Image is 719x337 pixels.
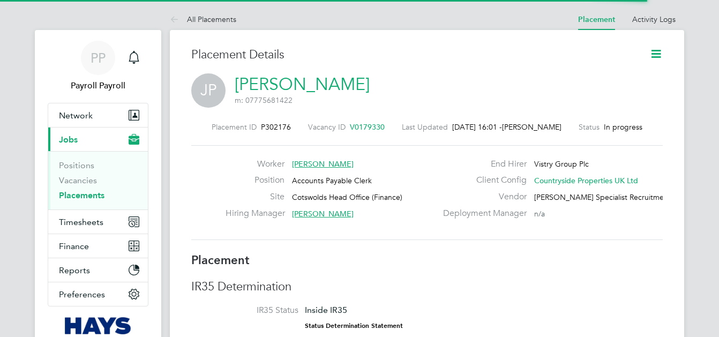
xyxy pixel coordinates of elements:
span: [PERSON_NAME] [292,209,354,219]
a: All Placements [170,14,236,24]
a: Activity Logs [632,14,676,24]
span: V0179330 [350,122,385,132]
label: Status [579,122,600,132]
span: Countryside Properties UK Ltd [534,176,638,185]
span: Network [59,110,93,121]
label: Worker [226,159,284,170]
span: P302176 [261,122,291,132]
a: PPPayroll Payroll [48,41,148,92]
label: Vendor [437,191,527,203]
span: PP [91,51,106,65]
span: Reports [59,265,90,275]
span: Jobs [59,134,78,145]
button: Preferences [48,282,148,306]
span: n/a [534,209,545,219]
div: Jobs [48,151,148,209]
span: [PERSON_NAME] [502,122,561,132]
span: Timesheets [59,217,103,227]
label: Last Updated [402,122,448,132]
span: JP [191,73,226,108]
a: Placement [578,15,615,24]
label: Placement ID [212,122,257,132]
label: Position [226,175,284,186]
span: Inside IR35 [305,305,347,315]
span: m: 07775681422 [235,95,293,105]
h3: Placement Details [191,47,633,63]
button: Reports [48,258,148,282]
a: Placements [59,190,104,200]
a: [PERSON_NAME] [235,74,370,95]
label: Hiring Manager [226,208,284,219]
span: Vistry Group Plc [534,159,589,169]
label: Deployment Manager [437,208,527,219]
button: Finance [48,234,148,258]
a: Vacancies [59,175,97,185]
label: Vacancy ID [308,122,346,132]
span: [PERSON_NAME] Specialist Recruitment Limited [534,192,698,202]
label: End Hirer [437,159,527,170]
span: [DATE] 16:01 - [452,122,502,132]
strong: Status Determination Statement [305,322,403,329]
b: Placement [191,253,250,267]
button: Timesheets [48,210,148,234]
span: [PERSON_NAME] [292,159,354,169]
span: Payroll Payroll [48,79,148,92]
a: Positions [59,160,94,170]
h3: IR35 Determination [191,279,663,295]
span: Cotswolds Head Office (Finance) [292,192,402,202]
a: Go to home page [48,317,148,334]
img: hays-logo-retina.png [65,317,132,334]
button: Jobs [48,128,148,151]
button: Network [48,103,148,127]
span: Accounts Payable Clerk [292,176,372,185]
span: In progress [604,122,642,132]
label: Client Config [437,175,527,186]
label: IR35 Status [191,305,298,316]
span: Preferences [59,289,105,299]
label: Site [226,191,284,203]
span: Finance [59,241,89,251]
